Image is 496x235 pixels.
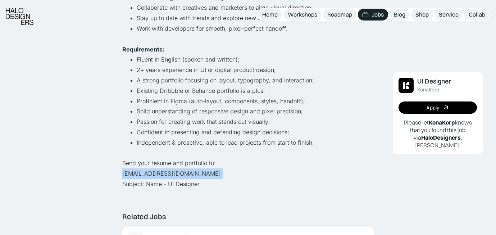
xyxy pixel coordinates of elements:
a: Jobs [358,9,388,21]
div: Related Jobs [122,212,166,221]
div: Service [439,11,459,18]
li: Passion for creating work that stands out visually; [137,117,374,127]
li: Fluent in English (spoken and written); [137,54,374,65]
li: Stay up to date with trends and explore new styles and layouts; [137,13,374,23]
div: KonaKorp [417,87,439,93]
div: Collab [469,11,485,18]
img: Job Image [399,78,414,93]
div: Workshops [288,11,317,18]
div: Jobs [372,11,384,18]
a: Workshops [283,9,322,21]
p: Please let knows that you found this job via , [PERSON_NAME]! [399,119,477,149]
div: Apply [426,105,439,111]
p: ‍ [122,34,374,44]
a: Blog [390,9,410,21]
li: Collaborate with creatives and marketers to align visual direction; [137,3,374,13]
div: Shop [415,11,429,18]
a: Apply [399,101,477,114]
a: Shop [411,9,433,21]
a: Collab [464,9,490,21]
li: Proficient in Figma (auto-layout, components, styles, handoff); [137,96,374,107]
b: HaloDesigners [421,134,461,141]
a: Home [258,9,282,21]
li: 2+ years experience in UI or digital product design; [137,65,374,75]
li: Existing Dribbble or Behance portfolio is a plus; [137,86,374,96]
li: Work with developers for smooth, pixel-perfect handoff. [137,23,374,34]
div: Roadmap [327,11,352,18]
div: UI Designer [417,78,451,85]
li: Confident in presenting and defending design decisions; [137,127,374,137]
p: ‍ [122,148,374,158]
a: Service [434,9,463,21]
p: Send your resume and portfolio to: [EMAIL_ADDRESS][DOMAIN_NAME] Subject: Name - UI Designer [122,158,374,189]
a: Roadmap [323,9,356,21]
div: Blog [394,11,405,18]
li: Independent & proactive, able to lead projects from start to finish. [137,137,374,148]
li: Solid understanding of responsive design and pixel precision; [137,106,374,117]
div: Home [262,11,278,18]
strong: Requirements: [122,46,164,53]
b: KonaKorp [429,119,455,126]
li: A strong portfolio focusing on layout, typography, and interaction; [137,75,374,86]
